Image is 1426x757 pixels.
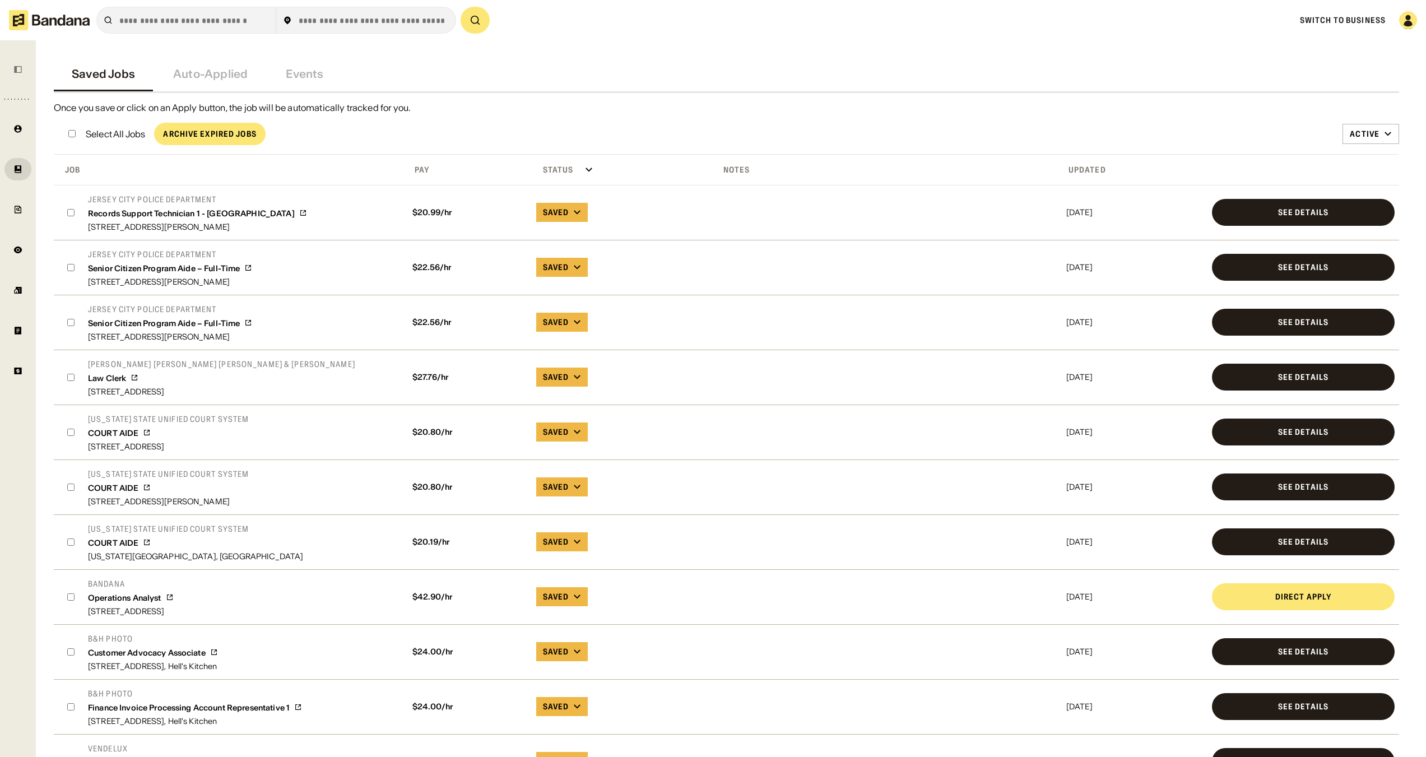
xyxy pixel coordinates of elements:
div: Finance Invoice Processing Account Representative 1 [88,703,290,713]
a: Jersey City Police DepartmentSenior Citizen Program Aide – Full-Time[STREET_ADDRESS][PERSON_NAME] [88,249,252,286]
div: Operations Analyst [88,593,161,603]
div: Click toggle to sort descending [56,161,401,178]
div: Click toggle to sort ascending [406,161,529,178]
a: [US_STATE] State Unified Court SystemCOURT AIDE[STREET_ADDRESS] [88,414,249,451]
div: Pay [406,165,429,175]
div: [STREET_ADDRESS] [88,607,174,615]
div: $ 20.80 /hr [408,482,527,492]
div: [DATE] [1066,263,1203,271]
div: Direct Apply [1275,593,1331,601]
div: Auto-Applied [173,67,248,81]
div: Jersey City Police Department [88,304,252,314]
div: [DATE] [1066,373,1203,381]
div: Click toggle to sort ascending [714,161,1060,178]
a: Jersey City Police DepartmentSenior Citizen Program Aide – Full-Time[STREET_ADDRESS][PERSON_NAME] [88,304,252,341]
div: See Details [1278,373,1329,381]
div: Jersey City Police Department [88,249,252,259]
div: Once you save or click on an Apply button, the job will be automatically tracked for you. [54,102,1399,114]
div: [US_STATE][GEOGRAPHIC_DATA], [GEOGRAPHIC_DATA] [88,552,303,560]
div: Updated [1064,165,1106,175]
div: Click toggle to sort ascending [534,161,710,178]
div: Senior Citizen Program Aide – Full-Time [88,319,240,328]
a: Switch to Business [1300,15,1386,25]
div: [US_STATE] State Unified Court System [88,469,249,479]
div: [DATE] [1066,318,1203,326]
div: [DATE] [1066,703,1203,710]
div: Click toggle to sort descending [1064,161,1205,178]
div: [PERSON_NAME] [PERSON_NAME] [PERSON_NAME] & [PERSON_NAME] [88,359,355,369]
div: Senior Citizen Program Aide – Full-Time [88,264,240,273]
div: $ 42.90 /hr [408,592,527,602]
div: [DATE] [1066,593,1203,601]
div: Bandana [88,579,174,589]
div: $ 22.56 /hr [408,263,527,272]
div: Saved [543,372,569,382]
div: COURT AIDE [88,484,138,493]
div: Jersey City Police Department [88,194,307,205]
div: [DATE] [1066,538,1203,546]
div: Saved [543,317,569,327]
div: [STREET_ADDRESS] [88,443,249,451]
div: [STREET_ADDRESS][PERSON_NAME] [88,498,249,505]
a: [US_STATE] State Unified Court SystemCOURT AIDE[US_STATE][GEOGRAPHIC_DATA], [GEOGRAPHIC_DATA] [88,524,303,560]
div: [STREET_ADDRESS][PERSON_NAME] [88,223,307,231]
div: Law Clerk [88,374,126,383]
div: Active [1350,129,1379,139]
a: B&H PhotoFinance Invoice Processing Account Representative 1[STREET_ADDRESS], Hell's Kitchen [88,689,302,725]
div: [DATE] [1066,648,1203,656]
div: Saved [543,647,569,657]
div: See Details [1278,208,1329,216]
div: [US_STATE] State Unified Court System [88,524,303,534]
div: Saved [543,537,569,547]
div: Saved [543,702,569,712]
div: [US_STATE] State Unified Court System [88,414,249,424]
div: Vendelux [88,744,191,754]
div: [STREET_ADDRESS], Hell's Kitchen [88,662,218,670]
div: [STREET_ADDRESS][PERSON_NAME] [88,278,252,286]
div: Saved [543,592,569,602]
div: See Details [1278,428,1329,436]
div: See Details [1278,648,1329,656]
div: $ 24.00 /hr [408,647,527,657]
div: See Details [1278,318,1329,326]
div: Saved [543,262,569,272]
div: See Details [1278,538,1329,546]
div: Saved Jobs [72,67,135,81]
div: Records Support Technician 1 - [GEOGRAPHIC_DATA] [88,209,295,219]
a: [US_STATE] State Unified Court SystemCOURT AIDE[STREET_ADDRESS][PERSON_NAME] [88,469,249,505]
div: Select All Jobs [86,129,145,138]
div: $ 20.19 /hr [408,537,527,547]
div: [STREET_ADDRESS], Hell's Kitchen [88,717,302,725]
div: See Details [1278,263,1329,271]
div: [STREET_ADDRESS][PERSON_NAME] [88,333,252,341]
div: Saved [543,482,569,492]
div: See Details [1278,703,1329,710]
div: Events [286,67,323,81]
a: Jersey City Police DepartmentRecords Support Technician 1 - [GEOGRAPHIC_DATA][STREET_ADDRESS][PER... [88,194,307,231]
div: Status [534,165,574,175]
a: [PERSON_NAME] [PERSON_NAME] [PERSON_NAME] & [PERSON_NAME]Law Clerk[STREET_ADDRESS] [88,359,355,396]
div: Customer Advocacy Associate [88,648,206,658]
div: [DATE] [1066,208,1203,216]
div: COURT AIDE [88,538,138,548]
div: COURT AIDE [88,429,138,438]
div: Job [56,165,80,175]
div: $ 20.80 /hr [408,428,527,437]
img: Bandana logotype [9,10,90,30]
div: $ 27.76 /hr [408,373,527,382]
div: Notes [714,165,750,175]
div: Saved [543,427,569,437]
div: $ 20.99 /hr [408,208,527,217]
div: Archive Expired Jobs [163,130,256,138]
a: BandanaOperations Analyst[STREET_ADDRESS] [88,579,174,615]
div: B&H Photo [88,689,302,699]
div: [DATE] [1066,483,1203,491]
div: B&H Photo [88,634,218,644]
div: See Details [1278,483,1329,491]
div: Saved [543,207,569,217]
div: [STREET_ADDRESS] [88,388,355,396]
a: B&H PhotoCustomer Advocacy Associate[STREET_ADDRESS], Hell's Kitchen [88,634,218,670]
div: [DATE] [1066,428,1203,436]
div: $ 22.56 /hr [408,318,527,327]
